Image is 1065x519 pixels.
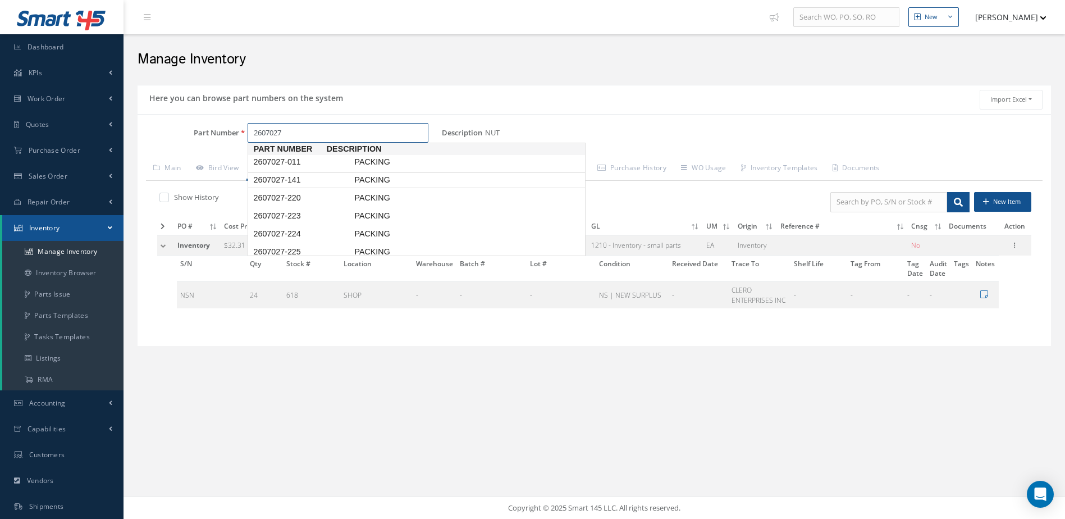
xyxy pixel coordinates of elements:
[28,197,70,207] span: Repair Order
[26,120,49,129] span: Quotes
[352,192,520,204] span: PACKING
[135,503,1054,514] div: Copyright © 2025 Smart 145 LLC. All rights reserved.
[246,282,283,308] td: 24
[596,256,669,282] th: Condition
[28,42,64,52] span: Dashboard
[734,218,777,235] th: Origin
[847,282,904,308] td: -
[352,246,520,258] span: PACKING
[221,235,277,256] td: $32.31
[352,228,520,240] span: PACKING
[908,7,959,27] button: New
[980,90,1043,110] button: Import Excel
[138,129,239,137] label: Part Number
[2,348,124,369] a: Listings
[352,210,520,222] span: PACKING
[527,256,596,282] th: Lot #
[28,94,66,103] span: Work Order
[413,282,456,308] td: -
[251,156,352,168] span: 2607027-011
[189,157,246,181] a: Bird View
[251,228,352,240] span: 2607027-224
[221,218,277,235] th: Cost Price
[925,12,938,22] div: New
[793,7,899,28] input: Search WO, PO, SO, RO
[456,282,527,308] td: -
[2,284,124,305] a: Parts Issue
[527,282,596,308] td: -
[2,326,124,348] a: Tasks Templates
[485,123,504,143] span: NUT
[825,157,887,181] a: Documents
[734,235,777,256] td: Inventory
[904,256,926,282] th: Tag Date
[790,282,847,308] td: -
[29,398,66,408] span: Accounting
[246,157,310,181] a: Warehouse
[340,256,413,282] th: Location
[29,145,80,155] span: Purchase Order
[283,282,340,308] td: 618
[847,256,904,282] th: Tag From
[251,246,352,258] span: 2607027-225
[904,282,926,308] td: -
[177,282,246,308] td: NSN
[728,256,790,282] th: Trace To
[283,256,340,282] th: Stock #
[908,218,945,235] th: Cnsg
[352,156,520,168] span: PACKING
[965,6,1046,28] button: [PERSON_NAME]
[248,143,327,155] span: Part Number
[246,256,283,282] th: Qty
[911,240,920,250] span: No
[674,157,734,181] a: WO Usage
[669,256,728,282] th: Received Date
[2,369,124,390] a: RMA
[344,290,362,300] span: SHOP
[146,90,343,103] h5: Here you can browse part numbers on the system
[251,192,352,204] span: 2607027-220
[146,157,189,181] a: Main
[29,171,67,181] span: Sales Order
[29,68,42,78] span: KPIs
[926,282,950,308] td: -
[972,256,998,282] th: Notes
[926,256,950,282] th: Audit Date
[596,282,669,308] td: NS | NEW SURPLUS
[442,129,482,137] label: Description
[456,256,527,282] th: Batch #
[174,218,221,235] th: PO #
[251,174,352,186] span: 2607027-141
[790,256,847,282] th: Shelf Life
[945,218,998,235] th: Documents
[251,210,352,222] span: 2607027-223
[669,282,728,308] td: -
[177,256,246,282] th: S/N
[352,174,520,186] span: PACKING
[588,235,703,256] td: 1210 - Inventory - small parts
[177,240,210,250] span: Inventory
[703,235,734,256] td: EA
[590,157,674,181] a: Purchase History
[734,157,825,181] a: Inventory Templates
[327,143,495,155] span: Description
[974,192,1031,212] button: New Item
[2,215,124,241] a: Inventory
[728,282,790,308] td: CLERO ENTERPRISES INC
[413,256,456,282] th: Warehouse
[2,241,124,262] a: Manage Inventory
[29,450,65,459] span: Customers
[588,218,703,235] th: GL
[2,305,124,326] a: Parts Templates
[171,192,219,202] label: Show History
[1027,481,1054,508] div: Open Intercom Messenger
[999,218,1031,235] th: Action
[950,256,972,282] th: Tags
[138,51,1051,68] h2: Manage Inventory
[29,502,64,511] span: Shipments
[830,192,947,212] input: Search by PO, S/N or Stock #
[703,218,734,235] th: UM
[2,262,124,284] a: Inventory Browser
[28,424,66,434] span: Capabilities
[27,476,54,485] span: Vendors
